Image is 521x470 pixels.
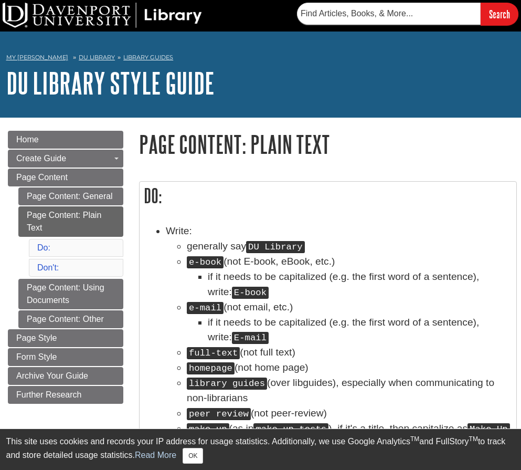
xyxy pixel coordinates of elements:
div: This site uses cookies and records your IP address for usage statistics. Additionally, we use Goo... [6,435,515,464]
button: Close [183,448,203,464]
a: Read More [135,451,176,459]
li: (not full text) [187,345,511,360]
li: (not home page) [187,360,511,375]
a: Page Content: Plain Text [18,206,123,237]
input: Search [481,3,518,25]
kbd: full-text [187,347,240,359]
span: Page Content [16,173,68,182]
li: (not peer-review) [187,406,511,421]
kbd: library guides [187,378,267,390]
li: if it needs to be capitalized (e.g. the first word of a sentence), write: [208,315,511,346]
kbd: E-mail [232,332,269,344]
a: Page Content: General [18,187,123,205]
nav: breadcrumb [6,50,515,67]
a: Library Guides [123,54,173,61]
div: Guide Page Menu [8,131,123,404]
a: Do: [37,243,50,252]
span: Further Research [16,390,82,399]
li: (not E-book, eBook, etc.) [187,254,511,300]
span: Create Guide [16,154,66,163]
span: Home [16,135,39,144]
a: DU Library [79,54,115,61]
a: DU Library Style Guide [6,67,215,99]
li: generally say [187,239,511,254]
span: Form Style [16,352,57,361]
kbd: Make-Up [467,423,510,435]
a: Form Style [8,348,123,366]
kbd: e-book [187,256,224,268]
kbd: make-up tests [253,423,328,435]
img: DU Library [3,3,202,28]
a: My [PERSON_NAME] [6,53,68,62]
li: (not email, etc.) [187,300,511,346]
input: Find Articles, Books, & More... [297,3,481,25]
li: (over libguides), especially when communicating to non-librarians [187,375,511,406]
span: Page Style [16,333,57,342]
a: Page Style [8,329,123,347]
a: Further Research [8,386,123,404]
a: Page Content: Using Documents [18,279,123,309]
sup: TM [469,435,478,443]
kbd: peer review [187,408,251,420]
kbd: DU Library [246,241,305,253]
a: Archive Your Guide [8,367,123,385]
form: Searches DU Library's articles, books, and more [297,3,518,25]
a: Page Content [8,169,123,186]
a: Don't: [37,263,59,272]
a: Home [8,131,123,149]
li: (as in ), if it's a title, then capitalize as [187,421,511,436]
span: Archive Your Guide [16,371,88,380]
li: if it needs to be capitalized (e.g. the first word of a sentence), write: [208,269,511,300]
a: Page Content: Other [18,310,123,328]
h1: Page Content: Plain Text [139,131,517,158]
kbd: e-mail [187,302,224,314]
a: Create Guide [8,150,123,168]
kbd: make-up [187,423,229,435]
kbd: homepage [187,362,235,374]
kbd: E-book [232,287,269,299]
h2: Do: [140,182,516,210]
sup: TM [410,435,419,443]
li: Write: [166,224,511,436]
